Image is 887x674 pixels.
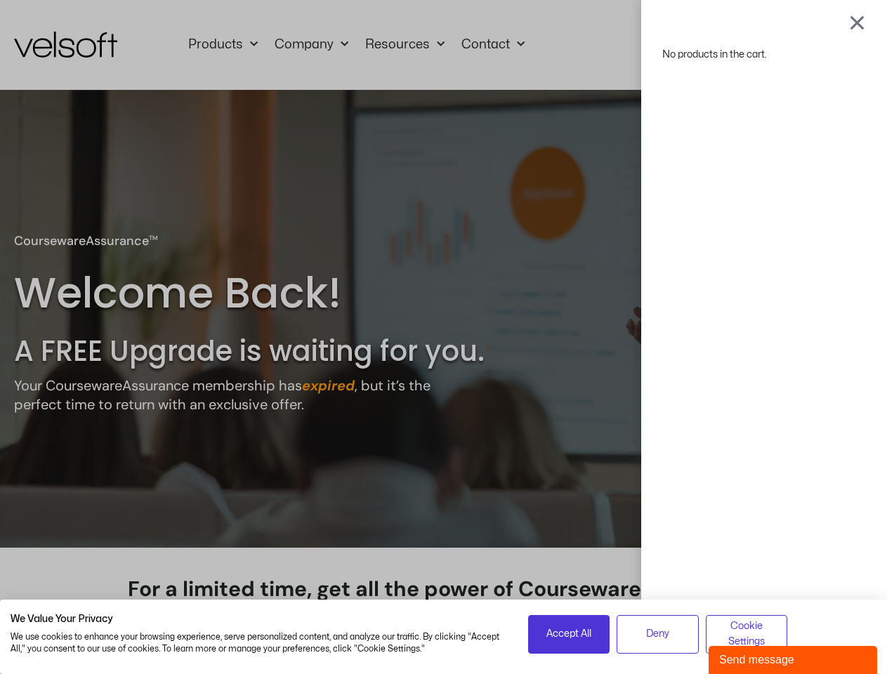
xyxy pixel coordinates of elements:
[709,643,880,674] iframe: chat widget
[11,631,507,655] p: We use cookies to enhance your browsing experience, serve personalized content, and analyze our t...
[646,626,669,642] span: Deny
[11,613,507,626] h2: We Value Your Privacy
[617,615,699,654] button: Deny all cookies
[715,619,779,650] span: Cookie Settings
[706,615,788,654] button: Adjust cookie preferences
[528,615,610,654] button: Accept all cookies
[546,626,591,642] span: Accept All
[662,45,866,64] div: No products in the cart.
